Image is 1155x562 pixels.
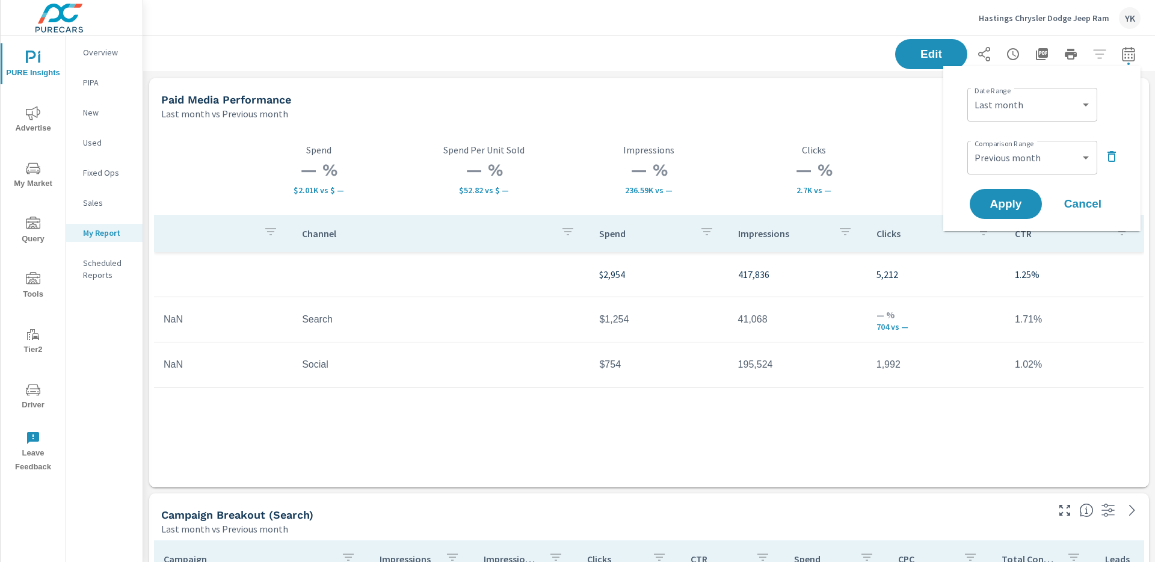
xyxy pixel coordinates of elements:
[236,144,401,155] p: Spend
[895,39,967,69] button: Edit
[1005,304,1144,335] td: 1.71%
[4,431,62,474] span: Leave Feedback
[896,185,1061,195] p: 1.14% vs — %
[1015,267,1134,282] p: 1.25%
[236,185,401,195] p: $2.01K vs $ —
[66,224,143,242] div: My Report
[1047,189,1119,219] button: Cancel
[66,164,143,182] div: Fixed Ops
[1030,42,1054,66] button: "Export Report to PDF"
[1116,42,1141,66] button: Select Date Range
[402,160,567,181] h3: — %
[4,217,62,246] span: Query
[970,189,1042,219] button: Apply
[599,267,718,282] p: $2,954
[1059,42,1083,66] button: Print Report
[979,13,1109,23] p: Hastings Chrysler Dodge Jeep Ram
[1123,501,1142,520] a: See more details in report
[4,106,62,135] span: Advertise
[907,49,955,60] span: Edit
[4,272,62,301] span: Tools
[154,304,292,335] td: NaN
[590,304,728,335] td: $1,254
[567,185,731,195] p: 236,592 vs —
[4,51,62,80] span: PURE Insights
[738,227,828,239] p: Impressions
[302,227,551,239] p: Channel
[292,350,590,380] td: Social
[731,160,896,181] h3: — %
[402,144,567,155] p: Spend Per Unit Sold
[83,137,133,149] p: Used
[83,257,133,281] p: Scheduled Reports
[867,350,1005,380] td: 1,992
[4,327,62,357] span: Tier2
[731,144,896,155] p: Clicks
[83,76,133,88] p: PIPA
[66,103,143,122] div: New
[83,107,133,119] p: New
[731,185,896,195] p: 2,696 vs —
[4,383,62,412] span: Driver
[876,227,967,239] p: Clicks
[66,194,143,212] div: Sales
[83,167,133,179] p: Fixed Ops
[1005,350,1144,380] td: 1.02%
[292,304,590,335] td: Search
[972,42,996,66] button: Share Report
[161,93,291,106] h5: Paid Media Performance
[1059,199,1107,209] span: Cancel
[1079,503,1094,517] span: This is a summary of Search performance results by campaign. Each column can be sorted.
[154,350,292,380] td: NaN
[1119,7,1141,29] div: YK
[590,350,728,380] td: $754
[982,199,1030,209] span: Apply
[1015,227,1105,239] p: CTR
[4,161,62,191] span: My Market
[83,46,133,58] p: Overview
[236,160,401,181] h3: — %
[876,307,996,322] p: — %
[599,227,689,239] p: Spend
[728,350,867,380] td: 195,524
[161,107,288,121] p: Last month vs Previous month
[567,144,731,155] p: Impressions
[66,43,143,61] div: Overview
[876,267,996,282] p: 5,212
[1055,501,1074,520] button: Make Fullscreen
[66,254,143,284] div: Scheduled Reports
[896,160,1061,181] h3: — %
[1,36,66,479] div: nav menu
[83,227,133,239] p: My Report
[66,134,143,152] div: Used
[728,304,867,335] td: 41,068
[738,267,857,282] p: 417,836
[896,144,1061,155] p: CTR
[567,160,731,181] h3: — %
[83,197,133,209] p: Sales
[161,522,288,536] p: Last month vs Previous month
[66,73,143,91] div: PIPA
[402,185,567,195] p: $52.82 vs $ —
[876,322,996,332] p: 704 vs —
[161,508,313,521] h5: Campaign Breakout (Search)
